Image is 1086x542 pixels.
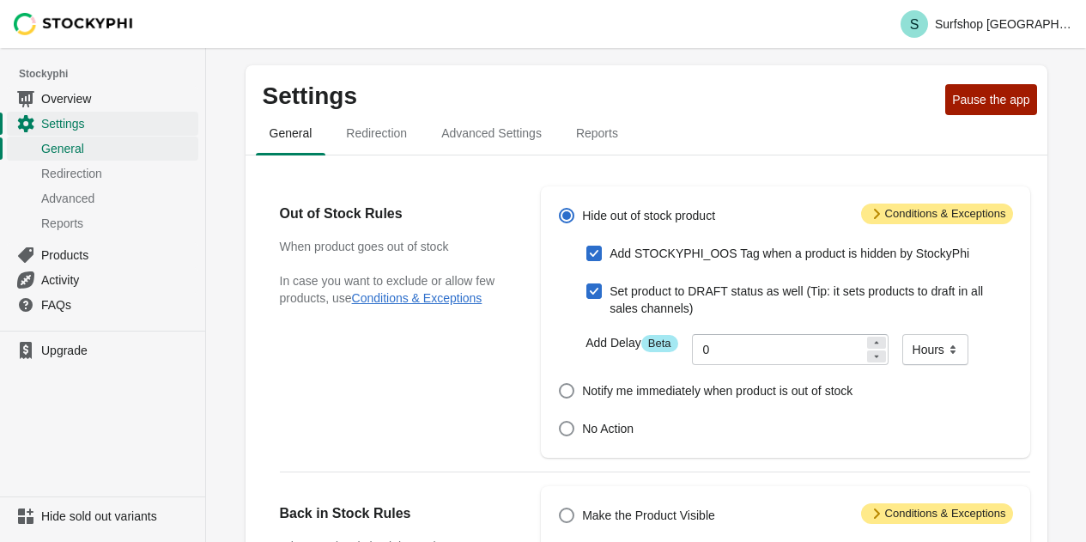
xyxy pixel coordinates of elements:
span: Hide out of stock product [582,207,715,224]
span: Beta [641,335,678,352]
h3: When product goes out of stock [280,238,507,255]
span: Avatar with initials S [901,10,928,38]
button: general [252,111,330,155]
span: Set product to DRAFT status as well (Tip: it sets products to draft in all sales channels) [610,283,1012,317]
span: Reports [41,215,195,232]
span: Advanced [41,190,195,207]
a: Redirection [7,161,198,186]
span: Add STOCKYPHI_OOS Tag when a product is hidden by StockyPhi [610,245,969,262]
h2: Out of Stock Rules [280,204,507,224]
button: Conditions & Exceptions [352,291,482,305]
span: Settings [41,115,195,132]
button: redirection [329,111,424,155]
a: General [7,136,198,161]
button: Pause the app [945,84,1036,115]
a: Advanced [7,186,198,210]
p: Settings [263,82,939,110]
img: Stockyphi [14,13,134,35]
a: Upgrade [7,338,198,362]
span: Upgrade [41,342,195,359]
span: Redirection [332,118,421,149]
span: General [256,118,326,149]
a: FAQs [7,292,198,317]
a: Products [7,242,198,267]
span: Overview [41,90,195,107]
span: FAQs [41,296,195,314]
span: Hide sold out variants [41,508,195,525]
span: Stockyphi [19,65,205,82]
span: Make the Product Visible [582,507,715,524]
button: Avatar with initials SSurfshop [GEOGRAPHIC_DATA] [894,7,1079,41]
span: Pause the app [952,93,1029,107]
p: Surfshop [GEOGRAPHIC_DATA] [935,17,1072,31]
button: reports [559,111,635,155]
span: No Action [582,420,634,437]
span: Activity [41,271,195,289]
a: Settings [7,111,198,136]
a: Reports [7,210,198,235]
a: Hide sold out variants [7,504,198,528]
a: Activity [7,267,198,292]
button: Advanced settings [424,111,559,155]
h2: Back in Stock Rules [280,503,507,524]
span: Products [41,247,195,264]
a: Overview [7,86,198,111]
span: Conditions & Exceptions [861,204,1013,224]
span: Advanced Settings [428,118,555,149]
span: Notify me immediately when product is out of stock [582,382,852,399]
label: Add Delay [585,334,677,352]
span: Redirection [41,165,195,182]
span: General [41,140,195,157]
p: In case you want to exclude or allow few products, use [280,272,507,307]
span: Conditions & Exceptions [861,503,1013,524]
text: S [910,17,919,32]
span: Reports [562,118,632,149]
